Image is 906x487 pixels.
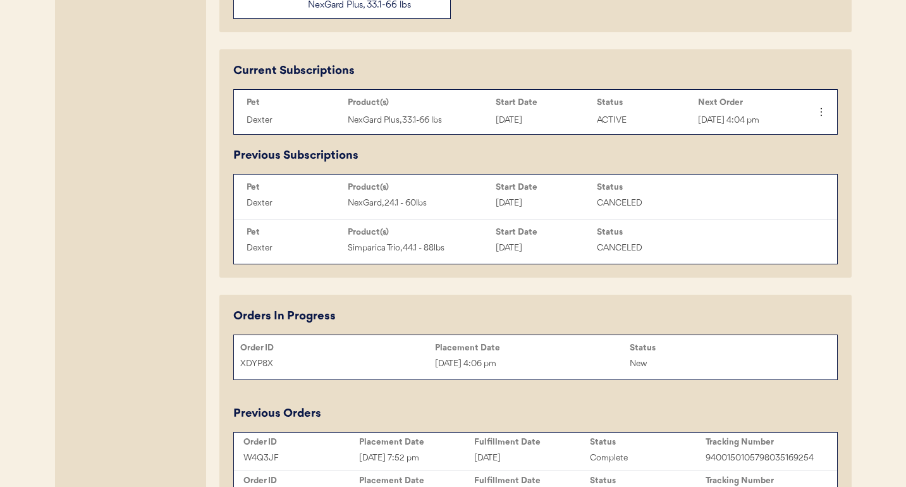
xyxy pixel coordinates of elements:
div: Dexter [247,241,341,256]
div: New [630,357,824,371]
div: Start Date [496,182,591,192]
div: Status [597,227,692,237]
div: Next Order [698,97,793,108]
div: W4Q3JF [243,451,359,465]
div: Current Subscriptions [233,63,355,80]
div: Order ID [240,343,435,353]
div: [DATE] [496,113,591,128]
div: Start Date [496,97,591,108]
div: ACTIVE [597,113,692,128]
div: NexGard, 24.1 - 60lbs [348,196,489,211]
div: Status [590,476,706,486]
div: CANCELED [597,241,692,256]
div: Product(s) [348,97,489,108]
div: Status [597,97,692,108]
div: Fulfillment Date [474,476,590,486]
div: CANCELED [597,196,692,211]
div: [DATE] [496,241,591,256]
div: Start Date [496,227,591,237]
div: [DATE] [474,451,590,465]
div: Pet [247,227,341,237]
div: Status [597,182,692,192]
div: Previous Subscriptions [233,147,358,164]
div: Placement Date [435,343,630,353]
div: Placement Date [359,476,475,486]
div: [DATE] 4:04 pm [698,113,793,128]
div: Placement Date [359,437,475,447]
div: Fulfillment Date [474,437,590,447]
div: Previous Orders [233,405,321,422]
div: Order ID [243,437,359,447]
div: 9400150105798035169254 [706,451,821,465]
div: Dexter [247,113,341,128]
div: [DATE] 7:52 pm [359,451,475,465]
div: Orders In Progress [233,308,336,325]
div: Order ID [243,476,359,486]
div: [DATE] 4:06 pm [435,357,630,371]
div: Pet [247,182,341,192]
div: Tracking Number [706,437,821,447]
div: Complete [590,451,706,465]
div: Status [630,343,824,353]
div: Dexter [247,196,341,211]
div: [DATE] [496,196,591,211]
div: Simparica Trio, 44.1 - 88lbs [348,241,489,256]
div: Pet [247,97,341,108]
div: Tracking Number [706,476,821,486]
div: Status [590,437,706,447]
div: Product(s) [348,227,489,237]
div: NexGard Plus, 33.1-66 lbs [348,113,489,128]
div: Product(s) [348,182,489,192]
div: XDYP8X [240,357,435,371]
